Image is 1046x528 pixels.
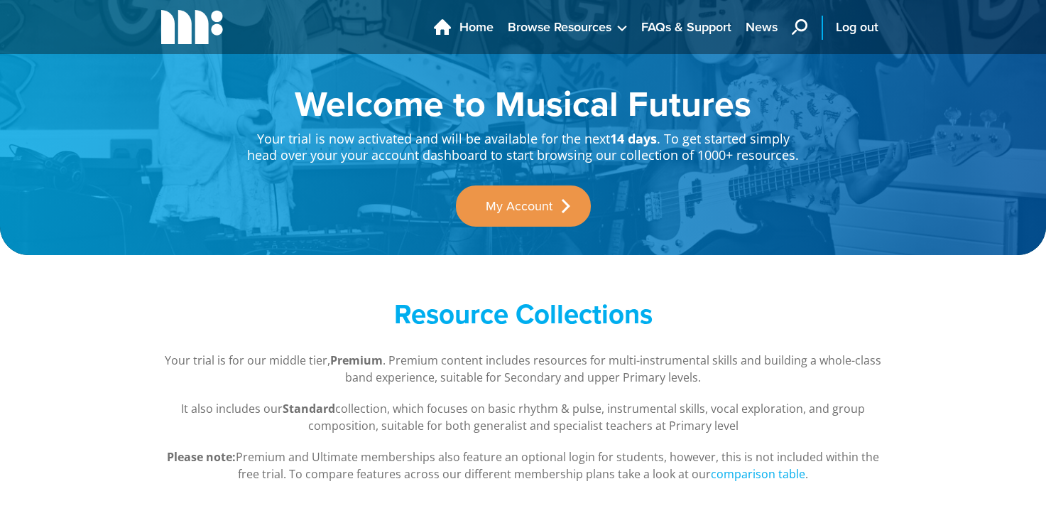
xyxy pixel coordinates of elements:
span: Log out [836,18,878,37]
p: It also includes our collection, which focuses on basic rhythm & pulse, instrumental skills, voca... [161,400,886,434]
span: Home [459,18,494,37]
strong: Standard [283,401,335,416]
span: News [746,18,778,37]
p: Your trial is for our middle tier, . Premium content includes resources for multi-instrumental sk... [161,352,886,386]
p: Your trial is now activated and will be available for the next . To get started simply head over ... [246,121,800,164]
a: comparison table [711,466,805,483]
a: My Account [456,185,591,227]
h2: Resource Collections [246,298,800,330]
h1: Welcome to Musical Futures [246,85,800,121]
strong: 14 days [610,130,657,147]
span: Browse Resources [508,18,611,37]
span: FAQs & Support [641,18,731,37]
strong: Please note: [167,449,236,465]
p: Premium and Ultimate memberships also feature an optional login for students, however, this is no... [161,448,886,483]
strong: Premium [330,352,383,368]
